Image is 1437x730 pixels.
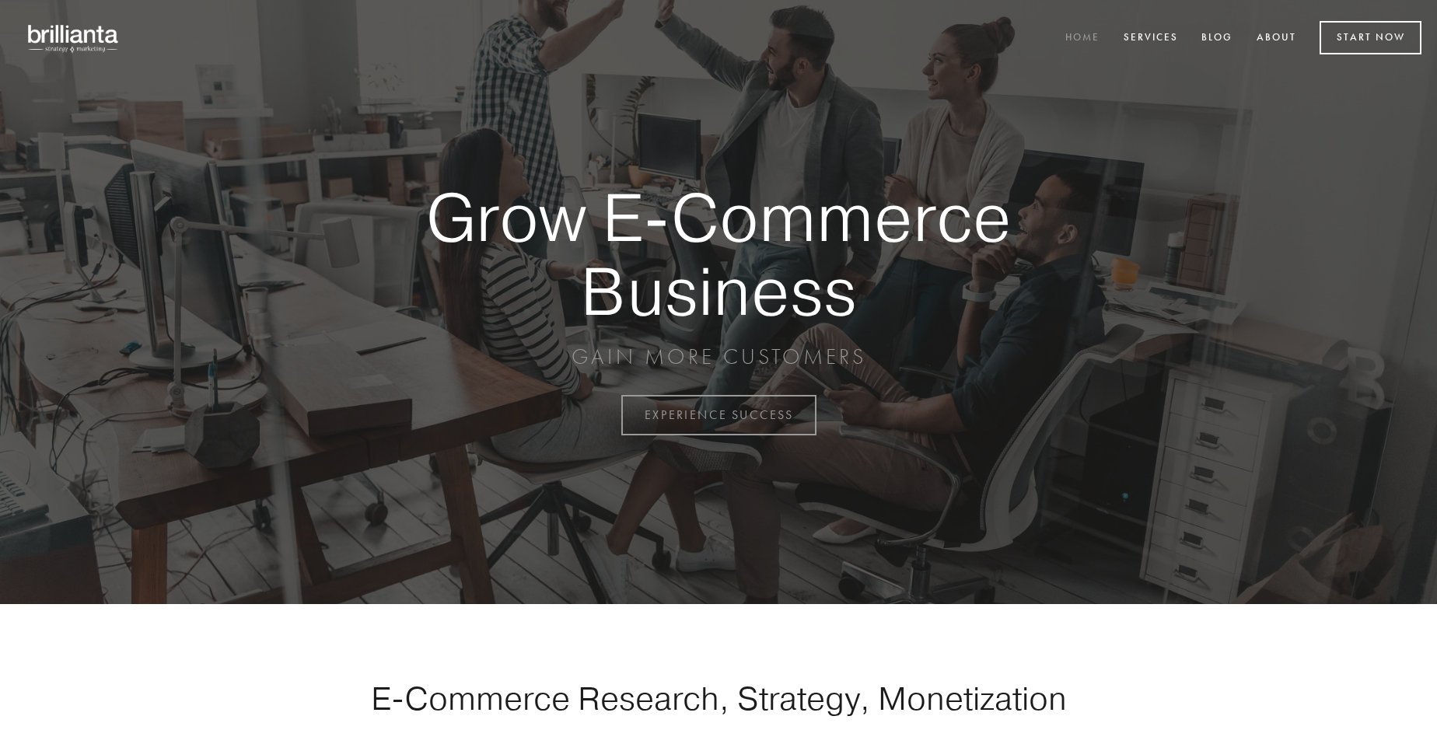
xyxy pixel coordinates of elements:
a: EXPERIENCE SUCCESS [621,395,816,435]
a: Start Now [1320,21,1421,54]
img: brillianta - research, strategy, marketing [16,16,132,61]
p: GAIN MORE CUSTOMERS [372,343,1065,371]
a: About [1246,26,1306,51]
a: Home [1055,26,1110,51]
a: Services [1114,26,1188,51]
h1: E-Commerce Research, Strategy, Monetization [322,679,1115,718]
a: Blog [1191,26,1243,51]
strong: Grow E-Commerce Business [372,180,1065,327]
